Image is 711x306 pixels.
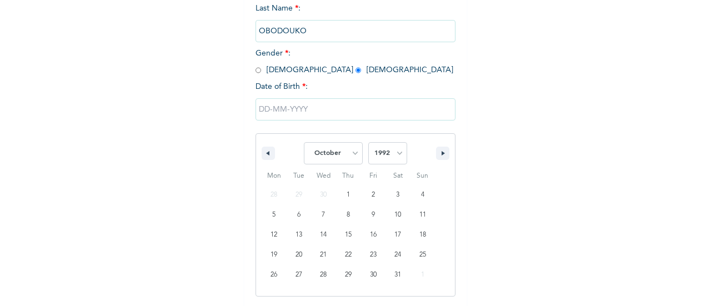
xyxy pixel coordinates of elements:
span: Date of Birth : [256,81,308,93]
button: 25 [410,245,435,265]
button: 15 [336,225,361,245]
button: 21 [311,245,336,265]
span: 9 [372,205,375,225]
button: 16 [360,225,385,245]
span: Tue [287,167,312,185]
span: 8 [347,205,350,225]
button: 2 [360,185,385,205]
span: 29 [345,265,352,285]
span: Mon [262,167,287,185]
button: 12 [262,225,287,245]
span: 14 [320,225,327,245]
span: 16 [370,225,377,245]
span: 1 [347,185,350,205]
span: 12 [271,225,277,245]
button: 29 [336,265,361,285]
span: Thu [336,167,361,185]
button: 26 [262,265,287,285]
span: 13 [296,225,302,245]
button: 28 [311,265,336,285]
span: 18 [419,225,426,245]
button: 6 [287,205,312,225]
span: 26 [271,265,277,285]
span: 11 [419,205,426,225]
span: 30 [370,265,377,285]
span: 19 [271,245,277,265]
button: 1 [336,185,361,205]
span: 25 [419,245,426,265]
span: 17 [394,225,401,245]
span: Last Name : [256,4,455,35]
span: 31 [394,265,401,285]
input: DD-MM-YYYY [256,98,455,121]
button: 27 [287,265,312,285]
input: Enter your last name [256,20,455,42]
button: 19 [262,245,287,265]
button: 14 [311,225,336,245]
span: Gender : [DEMOGRAPHIC_DATA] [DEMOGRAPHIC_DATA] [256,49,453,74]
span: 10 [394,205,401,225]
button: 3 [385,185,410,205]
span: 3 [396,185,399,205]
button: 18 [410,225,435,245]
span: 22 [345,245,352,265]
button: 11 [410,205,435,225]
span: 20 [296,245,302,265]
button: 8 [336,205,361,225]
span: 21 [320,245,327,265]
button: 9 [360,205,385,225]
button: 7 [311,205,336,225]
button: 17 [385,225,410,245]
span: 24 [394,245,401,265]
span: 4 [421,185,424,205]
span: 23 [370,245,377,265]
span: 27 [296,265,302,285]
button: 31 [385,265,410,285]
span: 7 [322,205,325,225]
button: 5 [262,205,287,225]
span: Sat [385,167,410,185]
span: 15 [345,225,352,245]
button: 13 [287,225,312,245]
button: 4 [410,185,435,205]
button: 20 [287,245,312,265]
button: 23 [360,245,385,265]
span: Wed [311,167,336,185]
span: Fri [360,167,385,185]
span: 6 [297,205,301,225]
span: 28 [320,265,327,285]
button: 24 [385,245,410,265]
button: 22 [336,245,361,265]
button: 10 [385,205,410,225]
span: 2 [372,185,375,205]
button: 30 [360,265,385,285]
span: Sun [410,167,435,185]
span: 5 [272,205,276,225]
